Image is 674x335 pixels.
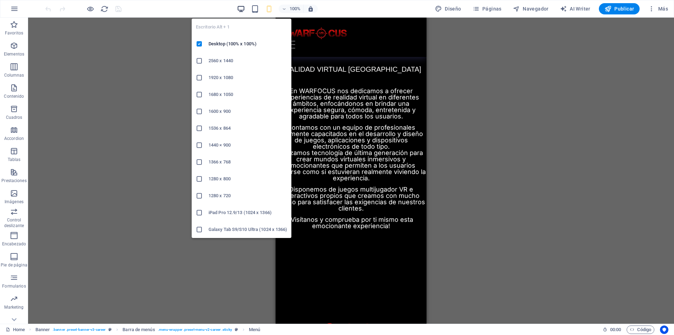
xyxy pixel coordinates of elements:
span: Código [630,326,651,334]
p: Accordion [4,136,24,141]
h6: 1600 x 900 [209,107,287,116]
p: Pie de página [1,262,27,268]
h6: 100% [289,5,300,13]
p: Tablas [8,157,21,162]
p: Formularios [2,283,26,289]
button: 100% [279,5,304,13]
i: Este elemento es un preajuste personalizable [235,328,238,331]
h6: 1920 x 1080 [209,73,287,82]
p: Imágenes [5,199,24,205]
p: Favoritos [5,30,23,36]
span: REALIDAD VIRTUAL [GEOGRAPHIC_DATA] [4,48,146,56]
span: Publicar [604,5,634,12]
span: 00 00 [610,326,621,334]
p: Columnas [4,72,24,78]
i: Este elemento es un preajuste personalizable [108,328,112,331]
span: Páginas [473,5,502,12]
p: Contenido [4,94,24,99]
i: Volver a cargar página [100,5,108,13]
button: Usercentrics [660,326,668,334]
span: . menu-wrapper .preset-menu-v2-career .sticky [158,326,232,334]
p: Elementos [4,51,24,57]
span: AI Writer [560,5,590,12]
button: Publicar [599,3,640,14]
p: Encabezado [2,241,26,247]
button: AI Writer [557,3,593,14]
h6: 2560 x 1440 [209,57,287,65]
button: Navegador [510,3,551,14]
span: . banner .preset-banner-v3-career [53,326,106,334]
div: Diseño (Ctrl+Alt+Y) [432,3,464,14]
h6: iPad Pro 12.9/13 (1024 x 1366) [209,208,287,217]
h6: 1440 × 900 [209,141,287,149]
h6: Galaxy Tab S9/S10 Ultra (1024 x 1366) [209,225,287,234]
i: Al redimensionar, ajustar el nivel de zoom automáticamente para ajustarse al dispositivo elegido. [308,6,314,12]
h6: 1680 x 1050 [209,90,287,99]
button: Diseño [432,3,464,14]
button: reload [100,5,108,13]
span: Navegador [513,5,549,12]
p: Cuadros [6,115,22,120]
span: Haz clic para seleccionar y doble clic para editar [249,326,260,334]
a: Haz clic para cancelar la selección y doble clic para abrir páginas [6,326,25,334]
h6: 1366 x 768 [209,158,287,166]
h6: 1536 x 864 [209,124,287,133]
span: Más [648,5,668,12]
button: Páginas [470,3,504,14]
span: Haz clic para seleccionar y doble clic para editar [123,326,155,334]
nav: breadcrumb [35,326,260,334]
p: Marketing [4,304,24,310]
h6: 1280 x 800 [209,175,287,183]
button: Más [645,3,671,14]
h6: Desktop (100% x 100%) [209,40,287,48]
h6: 1280 x 720 [209,192,287,200]
h6: Tiempo de la sesión [603,326,621,334]
span: : [615,327,616,332]
button: Código [627,326,654,334]
button: Haz clic para salir del modo de previsualización y seguir editando [86,5,94,13]
span: Diseño [435,5,461,12]
span: Haz clic para seleccionar y doble clic para editar [35,326,50,334]
p: Prestaciones [1,178,26,183]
